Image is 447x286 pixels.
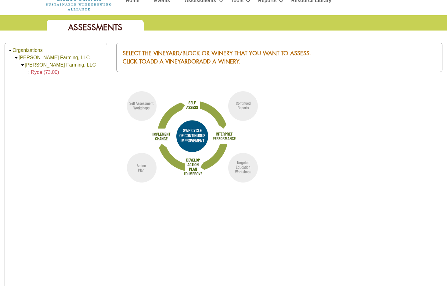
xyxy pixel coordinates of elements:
[13,48,43,53] a: Organizations
[123,49,311,65] span: Select the Vineyard/Block or Winery that you want to assess. Click to or .
[25,62,96,67] a: [PERSON_NAME] Farming, LLC
[19,55,90,60] a: [PERSON_NAME] Farming, LLC
[31,70,59,75] a: Ryde (73.00)
[199,58,239,65] a: ADD a WINERY
[8,48,13,53] img: Collapse Organizations
[146,58,191,65] a: ADD a VINEYARD
[116,85,269,187] img: swp_cycle.png
[68,22,122,33] span: Assessments
[14,56,19,60] img: Collapse Mike Stokes Farming, LLC
[20,63,25,67] img: Collapse Mike Stokes Farming, LLC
